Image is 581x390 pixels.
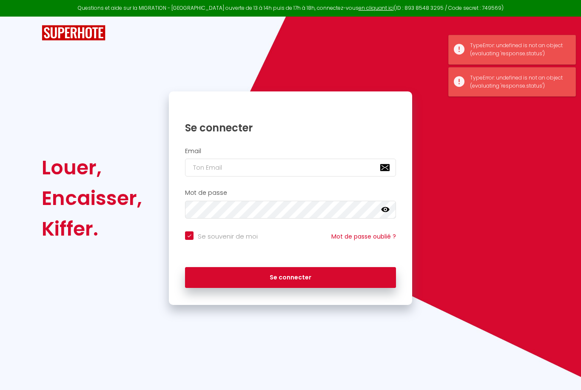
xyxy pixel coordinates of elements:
[359,4,394,11] a: en cliquant ici
[42,183,142,214] div: Encaisser,
[185,121,396,134] h1: Se connecter
[185,148,396,155] h2: Email
[470,74,567,90] div: TypeError: undefined is not an object (evaluating 'response.status')
[185,189,396,196] h2: Mot de passe
[470,42,567,58] div: TypeError: undefined is not an object (evaluating 'response.status')
[185,159,396,176] input: Ton Email
[42,152,142,183] div: Louer,
[42,214,142,244] div: Kiffer.
[331,232,396,241] a: Mot de passe oublié ?
[42,25,105,41] img: SuperHote logo
[185,267,396,288] button: Se connecter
